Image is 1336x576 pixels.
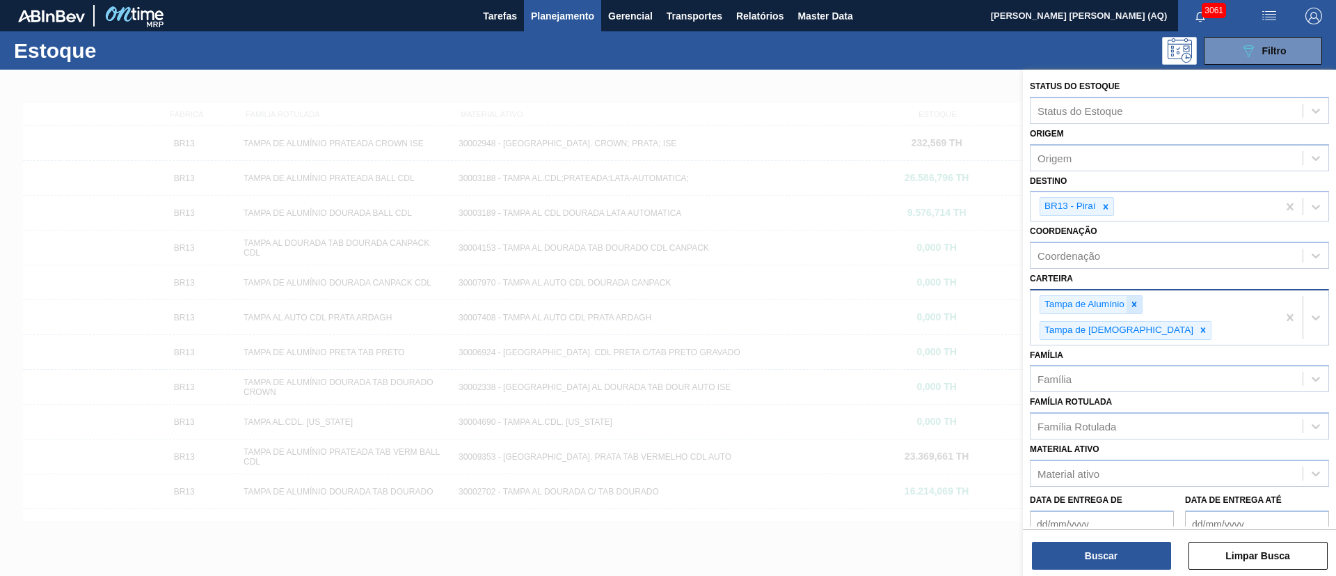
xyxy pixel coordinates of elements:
label: Coordenação [1030,226,1097,236]
div: Família Rotulada [1037,421,1116,433]
div: Coordenação [1037,250,1100,262]
label: Carteira [1030,274,1073,283]
label: Data de Entrega de [1030,495,1122,505]
div: BR13 - Piraí [1040,198,1098,215]
span: Filtro [1262,45,1287,56]
button: Notificações [1178,6,1223,26]
div: Origem [1037,152,1072,164]
span: Tarefas [483,8,517,24]
label: Origem [1030,129,1064,139]
span: Transportes [667,8,722,24]
label: Data de Entrega até [1185,495,1282,505]
span: Gerencial [608,8,653,24]
img: Logout [1305,8,1322,24]
div: Status do Estoque [1037,104,1123,116]
label: Família [1030,350,1063,360]
label: Destino [1030,176,1067,186]
h1: Estoque [14,42,222,59]
button: Filtro [1204,37,1322,65]
span: Relatórios [736,8,784,24]
div: Tampa de [DEMOGRAPHIC_DATA] [1040,322,1195,339]
div: Família [1037,373,1072,385]
label: Material ativo [1030,444,1099,454]
input: dd/mm/yyyy [1185,511,1329,538]
span: Planejamento [531,8,594,24]
label: Status do Estoque [1030,81,1120,91]
input: dd/mm/yyyy [1030,511,1174,538]
div: Pogramando: nenhum usuário selecionado [1162,37,1197,65]
div: Material ativo [1037,468,1099,480]
div: Tampa de Alumínio [1040,296,1127,313]
span: Master Data [797,8,852,24]
img: userActions [1261,8,1278,24]
span: 3061 [1202,3,1226,18]
label: Família Rotulada [1030,397,1112,407]
img: TNhmsLtSVTkK8tSr43FrP2fwEKptu5GPRR3wAAAABJRU5ErkJggg== [18,10,85,22]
